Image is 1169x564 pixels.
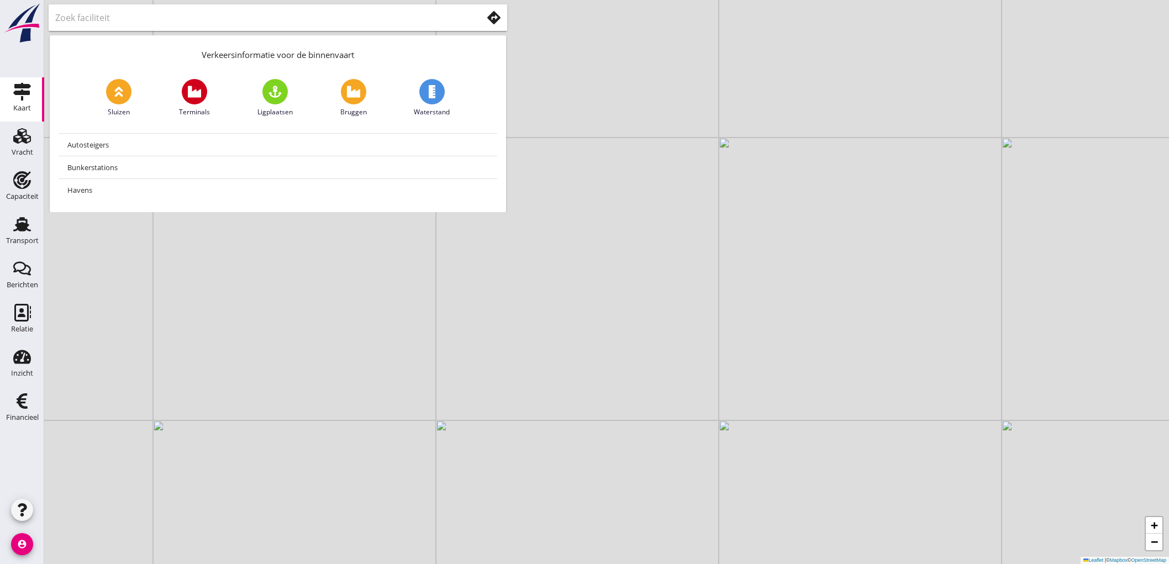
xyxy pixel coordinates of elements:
[1131,557,1166,563] a: OpenStreetMap
[106,79,131,117] a: Sluizen
[340,79,367,117] a: Bruggen
[340,107,367,117] span: Bruggen
[1146,534,1162,550] a: Zoom out
[108,107,130,117] span: Sluizen
[6,193,39,200] div: Capaciteit
[1105,557,1106,563] span: |
[414,107,450,117] span: Waterstand
[67,138,488,151] div: Autosteigers
[55,9,467,27] input: Zoek faciliteit
[257,79,293,117] a: Ligplaatsen
[1110,557,1128,563] a: Mapbox
[2,3,42,44] img: logo-small.a267ee39.svg
[6,237,39,244] div: Transport
[13,104,31,112] div: Kaart
[11,370,33,377] div: Inzicht
[67,161,488,174] div: Bunkerstations
[1081,557,1169,564] div: © ©
[11,325,33,333] div: Relatie
[11,533,33,555] i: account_circle
[179,107,210,117] span: Terminals
[1151,518,1158,532] span: +
[50,35,506,70] div: Verkeersinformatie voor de binnenvaart
[257,107,293,117] span: Ligplaatsen
[1083,557,1103,563] a: Leaflet
[67,183,488,197] div: Havens
[7,281,38,288] div: Berichten
[414,79,450,117] a: Waterstand
[1146,517,1162,534] a: Zoom in
[179,79,210,117] a: Terminals
[1151,535,1158,549] span: −
[6,414,39,421] div: Financieel
[12,149,33,156] div: Vracht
